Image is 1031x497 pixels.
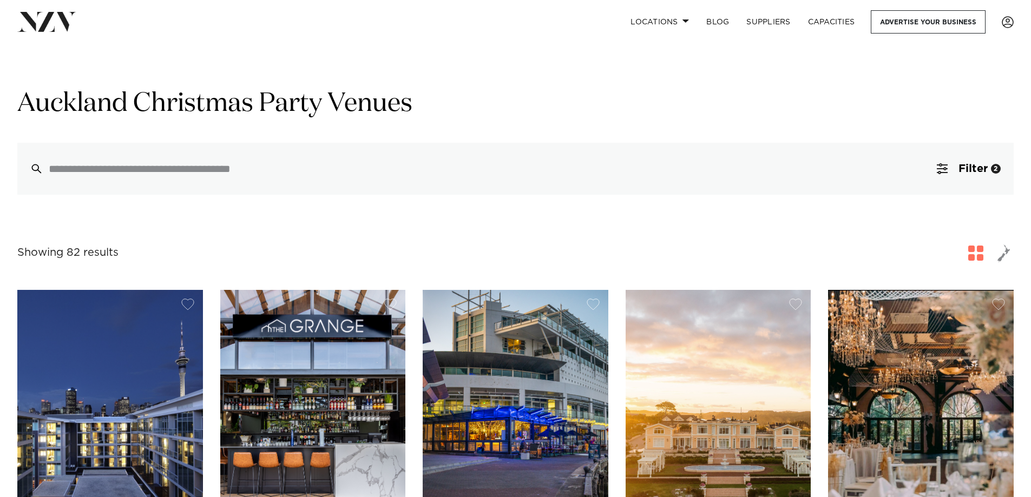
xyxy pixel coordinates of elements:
div: 2 [991,164,1001,174]
img: nzv-logo.png [17,12,76,31]
span: Filter [958,163,988,174]
div: Showing 82 results [17,244,119,261]
a: Advertise your business [871,10,986,34]
a: Capacities [799,10,864,34]
h1: Auckland Christmas Party Venues [17,87,1014,121]
button: Filter2 [924,143,1014,195]
a: BLOG [698,10,738,34]
a: SUPPLIERS [738,10,799,34]
a: Locations [622,10,698,34]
